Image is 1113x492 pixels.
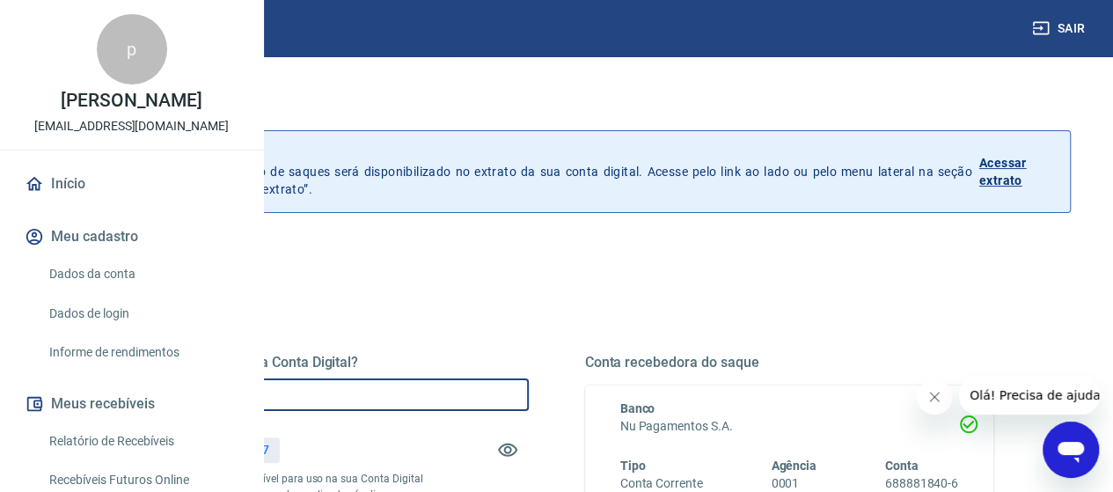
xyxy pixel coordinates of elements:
span: Conta [885,459,919,473]
p: Acessar extrato [979,154,1056,189]
p: A partir de agora, o histórico de saques será disponibilizado no extrato da sua conta digital. Ac... [95,145,972,198]
a: Acessar extrato [979,145,1056,198]
h3: Saque [42,92,1071,116]
iframe: Fechar mensagem [917,379,952,415]
button: Meu cadastro [21,217,242,256]
h5: Quanto deseja sacar da Conta Digital? [120,354,529,371]
span: Olá! Precisa de ajuda? [11,12,148,26]
h6: Nu Pagamentos S.A. [620,417,959,436]
p: Histórico de saques [95,145,972,163]
span: Banco [620,401,655,415]
span: Tipo [620,459,646,473]
a: Dados de login [42,296,242,332]
a: Informe de rendimentos [42,334,242,371]
iframe: Mensagem da empresa [959,376,1099,415]
span: Agência [771,459,816,473]
button: Sair [1029,12,1092,45]
a: Dados da conta [42,256,242,292]
p: R$ 420,77 [214,441,269,459]
p: [EMAIL_ADDRESS][DOMAIN_NAME] [34,117,229,136]
div: p [97,14,167,84]
iframe: Botão para abrir a janela de mensagens [1043,422,1099,478]
a: Relatório de Recebíveis [42,423,242,459]
h5: Conta recebedora do saque [585,354,994,371]
a: Início [21,165,242,203]
button: Meus recebíveis [21,385,242,423]
p: [PERSON_NAME] [61,92,201,110]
